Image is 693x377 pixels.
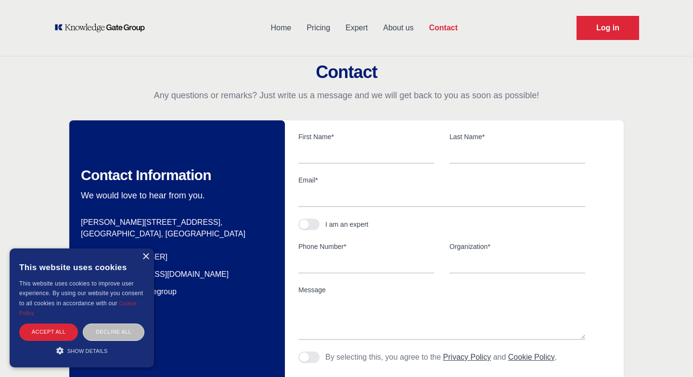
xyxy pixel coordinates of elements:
p: [GEOGRAPHIC_DATA], [GEOGRAPHIC_DATA] [81,228,262,240]
a: Expert [338,15,375,40]
a: @knowledgegategroup [81,286,177,298]
a: Privacy Policy [443,353,491,361]
a: KOL Knowledge Platform: Talk to Key External Experts (KEE) [54,23,152,33]
label: First Name* [298,132,434,142]
div: Close [142,253,149,260]
span: This website uses cookies to improve user experience. By using our website you consent to all coo... [19,280,143,307]
label: Organization* [449,242,585,251]
a: Home [263,15,299,40]
iframe: Chat Widget [645,331,693,377]
div: This website uses cookies [19,256,144,279]
a: About us [375,15,421,40]
div: Decline all [83,324,144,340]
div: Show details [19,346,144,355]
h2: Contact Information [81,167,262,184]
a: Cookie Policy [508,353,555,361]
a: Request Demo [577,16,639,40]
p: By selecting this, you agree to the and . [325,351,557,363]
a: Cookie Policy [19,300,137,316]
p: [PERSON_NAME][STREET_ADDRESS], [81,217,262,228]
span: Show details [67,348,108,354]
div: I am an expert [325,220,369,229]
label: Last Name* [449,132,585,142]
label: Email* [298,175,585,185]
label: Phone Number* [298,242,434,251]
label: Message [298,285,585,295]
p: We would love to hear from you. [81,190,262,201]
div: Accept all [19,324,78,340]
a: Pricing [299,15,338,40]
a: [EMAIL_ADDRESS][DOMAIN_NAME] [98,269,229,280]
a: Contact [421,15,465,40]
